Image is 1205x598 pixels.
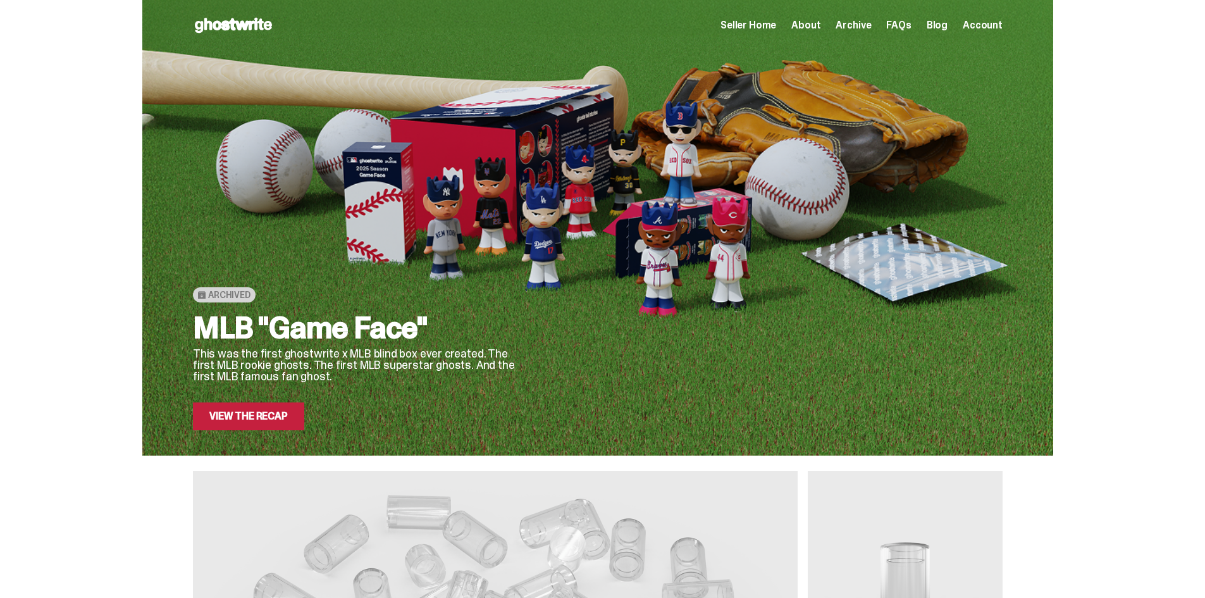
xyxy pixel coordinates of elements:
a: Account [963,20,1003,30]
a: FAQs [886,20,911,30]
a: Archive [836,20,871,30]
p: This was the first ghostwrite x MLB blind box ever created. The first MLB rookie ghosts. The firs... [193,348,522,382]
a: Seller Home [720,20,776,30]
a: Blog [927,20,948,30]
a: About [791,20,820,30]
h2: MLB "Game Face" [193,313,522,343]
span: Archived [208,290,250,300]
a: View the Recap [193,402,304,430]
